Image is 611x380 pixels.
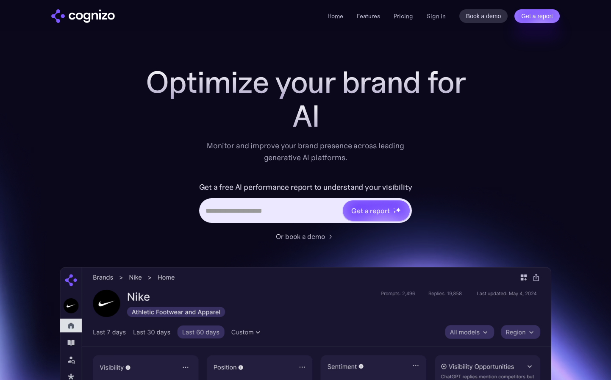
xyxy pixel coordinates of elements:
[393,208,394,209] img: star
[328,12,343,20] a: Home
[514,9,560,23] a: Get a report
[427,11,446,21] a: Sign in
[51,9,115,23] img: cognizo logo
[201,140,410,164] div: Monitor and improve your brand presence across leading generative AI platforms.
[357,12,380,20] a: Features
[276,231,325,241] div: Or book a demo
[136,65,475,99] h1: Optimize your brand for
[342,200,411,222] a: Get a reportstarstarstar
[351,205,389,216] div: Get a report
[199,180,412,227] form: Hero URL Input Form
[459,9,508,23] a: Book a demo
[276,231,335,241] a: Or book a demo
[136,99,475,133] div: AI
[393,211,396,214] img: star
[394,12,413,20] a: Pricing
[395,207,401,213] img: star
[51,9,115,23] a: home
[199,180,412,194] label: Get a free AI performance report to understand your visibility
